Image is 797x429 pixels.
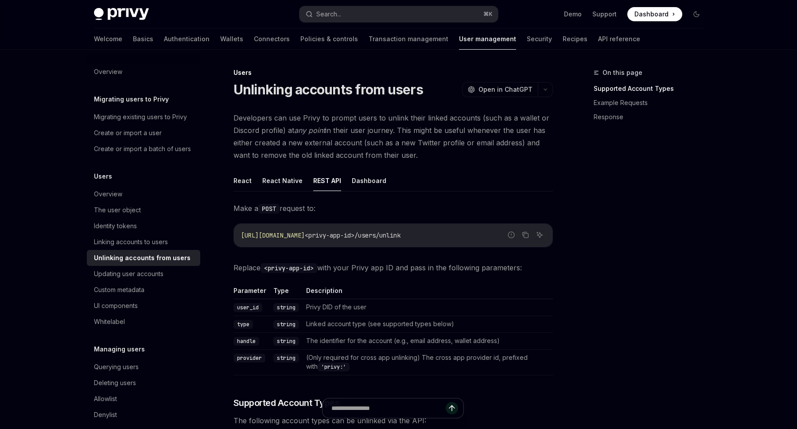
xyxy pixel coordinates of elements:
[258,204,280,214] code: POST
[94,253,191,263] div: Unlinking accounts from users
[303,299,553,316] td: Privy DID of the user
[87,407,200,423] a: Denylist
[87,314,200,330] a: Whitelabel
[273,320,299,329] code: string
[94,237,168,247] div: Linking accounts to users
[305,231,400,239] span: <privy-app-id>/users/unlink
[634,10,669,19] span: Dashboard
[233,303,262,312] code: user_id
[273,337,299,346] code: string
[627,7,682,21] a: Dashboard
[233,286,270,299] th: Parameter
[446,402,458,414] button: Send message
[94,66,122,77] div: Overview
[462,82,538,97] button: Open in ChatGPT
[94,128,162,138] div: Create or import a user
[369,28,448,50] a: Transaction management
[87,234,200,250] a: Linking accounts to users
[94,205,141,215] div: The user object
[303,350,553,375] td: (Only required for cross app unlinking) The cross app provider id, prefixed with
[273,303,299,312] code: string
[220,28,243,50] a: Wallets
[483,11,493,18] span: ⌘ K
[352,170,386,191] button: Dashboard
[303,286,553,299] th: Description
[94,171,112,182] h5: Users
[87,391,200,407] a: Allowlist
[294,126,325,135] em: any point
[87,202,200,218] a: The user object
[94,221,137,231] div: Identity tokens
[303,316,553,333] td: Linked account type (see supported types below)
[241,231,305,239] span: [URL][DOMAIN_NAME]
[594,110,711,124] a: Response
[689,7,704,21] button: Toggle dark mode
[233,82,423,97] h1: Unlinking accounts from users
[94,316,125,327] div: Whitelabel
[94,112,187,122] div: Migrating existing users to Privy
[87,298,200,314] a: UI components
[94,285,144,295] div: Custom metadata
[94,300,138,311] div: UI components
[87,186,200,202] a: Overview
[303,333,553,350] td: The identifier for the account (e.g., email address, wallet address)
[505,229,517,241] button: Report incorrect code
[598,28,640,50] a: API reference
[233,170,252,191] button: React
[233,202,553,214] span: Make a request to:
[87,359,200,375] a: Querying users
[233,337,259,346] code: handle
[478,85,533,94] span: Open in ChatGPT
[94,378,136,388] div: Deleting users
[94,362,139,372] div: Querying users
[564,10,582,19] a: Demo
[270,286,303,299] th: Type
[94,394,117,404] div: Allowlist
[313,170,341,191] button: REST API
[94,8,149,20] img: dark logo
[262,170,303,191] button: React Native
[233,68,553,77] div: Users
[520,229,531,241] button: Copy the contents from the code block
[164,28,210,50] a: Authentication
[94,409,117,420] div: Denylist
[594,82,711,96] a: Supported Account Types
[260,263,317,273] code: <privy-app-id>
[594,96,711,110] a: Example Requests
[87,64,200,80] a: Overview
[94,144,191,154] div: Create or import a batch of users
[563,28,587,50] a: Recipes
[233,354,265,363] code: provider
[300,28,358,50] a: Policies & controls
[318,363,350,371] code: 'privy:'
[316,9,341,19] div: Search...
[299,6,498,22] button: Search...⌘K
[254,28,290,50] a: Connectors
[87,282,200,298] a: Custom metadata
[534,229,545,241] button: Ask AI
[133,28,153,50] a: Basics
[87,218,200,234] a: Identity tokens
[87,266,200,282] a: Updating user accounts
[87,375,200,391] a: Deleting users
[233,320,253,329] code: type
[87,109,200,125] a: Migrating existing users to Privy
[87,125,200,141] a: Create or import a user
[94,94,169,105] h5: Migrating users to Privy
[603,67,642,78] span: On this page
[87,250,200,266] a: Unlinking accounts from users
[273,354,299,363] code: string
[94,189,122,199] div: Overview
[592,10,617,19] a: Support
[233,261,553,274] span: Replace with your Privy app ID and pass in the following parameters:
[87,141,200,157] a: Create or import a batch of users
[94,28,122,50] a: Welcome
[459,28,516,50] a: User management
[233,112,553,161] span: Developers can use Privy to prompt users to unlink their linked accounts (such as a wallet or Dis...
[94,344,145,355] h5: Managing users
[94,269,163,279] div: Updating user accounts
[527,28,552,50] a: Security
